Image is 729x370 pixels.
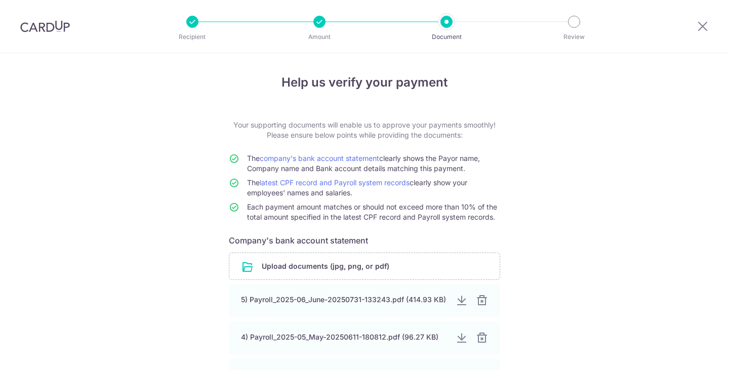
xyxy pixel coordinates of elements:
span: The clearly show your employees' names and salaries. [247,178,467,197]
p: Document [409,32,484,42]
p: Amount [282,32,357,42]
p: Your supporting documents will enable us to approve your payments smoothly! Please ensure below p... [229,120,500,140]
div: 4) Payroll_2025-05_May-20250611-180812.pdf (96.27 KB) [241,332,448,342]
h4: Help us verify your payment [229,73,500,92]
span: Each payment amount matches or should not exceed more than 10% of the total amount specified in t... [247,202,497,221]
img: CardUp [20,20,70,32]
a: latest CPF record and Payroll system records [260,178,410,187]
a: company's bank account statement [260,154,379,162]
p: Recipient [155,32,230,42]
p: Review [537,32,612,42]
h6: Company's bank account statement [229,234,500,246]
span: The clearly shows the Payor name, Company name and Bank account details matching this payment. [247,154,480,173]
iframe: Opens a widget where you can find more information [664,340,719,365]
div: Upload documents (jpg, png, or pdf) [229,253,500,280]
div: 5) Payroll_2025-06_June-20250731-133243.pdf (414.93 KB) [241,295,448,305]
